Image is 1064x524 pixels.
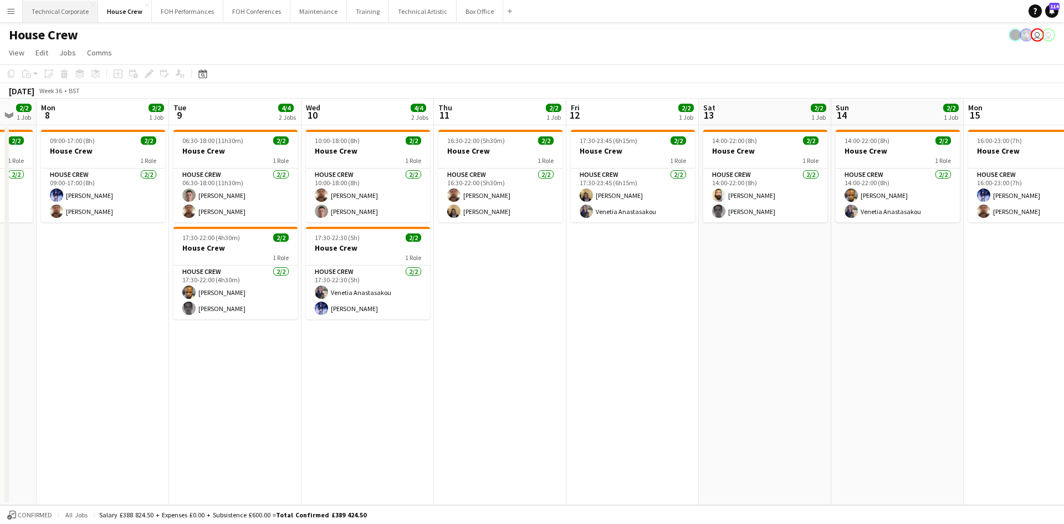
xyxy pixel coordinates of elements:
app-user-avatar: Krisztian PERM Vass [1020,28,1033,42]
span: 14:00-22:00 (8h) [845,136,889,145]
app-job-card: 06:30-18:00 (11h30m)2/2House Crew1 RoleHouse Crew2/206:30-18:00 (11h30m)[PERSON_NAME][PERSON_NAME] [173,130,298,222]
span: Thu [438,103,452,113]
app-job-card: 17:30-22:00 (4h30m)2/2House Crew1 RoleHouse Crew2/217:30-22:00 (4h30m)[PERSON_NAME][PERSON_NAME] [173,227,298,319]
span: 1 Role [273,253,289,262]
span: 17:30-22:30 (5h) [315,233,360,242]
div: 1 Job [811,113,826,121]
app-card-role: House Crew2/217:30-22:00 (4h30m)[PERSON_NAME][PERSON_NAME] [173,266,298,319]
span: Mon [968,103,983,113]
span: 16:30-22:00 (5h30m) [447,136,505,145]
button: Technical Artistic [389,1,457,22]
span: 10 [304,109,320,121]
a: Jobs [55,45,80,60]
span: 1 Role [802,156,819,165]
span: 13 [702,109,715,121]
span: 4/4 [411,104,426,112]
app-card-role: House Crew2/209:00-17:00 (8h)[PERSON_NAME][PERSON_NAME] [41,169,165,222]
app-job-card: 14:00-22:00 (8h)2/2House Crew1 RoleHouse Crew2/214:00-22:00 (8h)[PERSON_NAME][PERSON_NAME] [703,130,827,222]
app-user-avatar: Abby Hubbard [1031,28,1044,42]
span: 2/2 [671,136,686,145]
div: 1 Job [679,113,693,121]
span: 1 Role [538,156,554,165]
span: 16:00-23:00 (7h) [977,136,1022,145]
a: 114 [1045,4,1058,18]
span: Tue [173,103,186,113]
span: 1 Role [405,156,421,165]
h3: House Crew [703,146,827,156]
span: 2/2 [943,104,959,112]
app-card-role: House Crew2/214:00-22:00 (8h)[PERSON_NAME]Venetia Anastasakou [836,169,960,222]
a: Comms [83,45,116,60]
span: 1 Role [935,156,951,165]
span: View [9,48,24,58]
span: 8 [39,109,55,121]
span: 14 [834,109,849,121]
div: 1 Job [546,113,561,121]
div: BST [69,87,80,95]
button: Box Office [457,1,503,22]
span: 2/2 [935,136,951,145]
span: 2/2 [811,104,826,112]
div: Salary £388 824.50 + Expenses £0.00 + Subsistence £600.00 = [99,511,366,519]
span: 06:30-18:00 (11h30m) [182,136,243,145]
span: 2/2 [678,104,694,112]
span: 2/2 [406,233,421,242]
app-job-card: 09:00-17:00 (8h)2/2House Crew1 RoleHouse Crew2/209:00-17:00 (8h)[PERSON_NAME][PERSON_NAME] [41,130,165,222]
h3: House Crew [173,146,298,156]
app-job-card: 17:30-23:45 (6h15m)2/2House Crew1 RoleHouse Crew2/217:30-23:45 (6h15m)[PERSON_NAME]Venetia Anasta... [571,130,695,222]
span: 2/2 [149,104,164,112]
span: 11 [437,109,452,121]
app-job-card: 16:30-22:00 (5h30m)2/2House Crew1 RoleHouse Crew2/216:30-22:00 (5h30m)[PERSON_NAME][PERSON_NAME] [438,130,562,222]
span: 2/2 [141,136,156,145]
span: Wed [306,103,320,113]
span: Fri [571,103,580,113]
div: 14:00-22:00 (8h)2/2House Crew1 RoleHouse Crew2/214:00-22:00 (8h)[PERSON_NAME]Venetia Anastasakou [836,130,960,222]
span: 1 Role [670,156,686,165]
span: Sat [703,103,715,113]
span: All jobs [63,511,90,519]
div: 2 Jobs [279,113,296,121]
span: 2/2 [538,136,554,145]
span: 14:00-22:00 (8h) [712,136,757,145]
span: 1 Role [8,156,24,165]
button: Technical Corporate [23,1,98,22]
span: 2/2 [273,136,289,145]
app-card-role: House Crew2/214:00-22:00 (8h)[PERSON_NAME][PERSON_NAME] [703,169,827,222]
h3: House Crew [306,243,430,253]
span: 1 Role [405,253,421,262]
span: 17:30-22:00 (4h30m) [182,233,240,242]
span: Jobs [59,48,76,58]
span: 17:30-23:45 (6h15m) [580,136,637,145]
app-job-card: 17:30-22:30 (5h)2/2House Crew1 RoleHouse Crew2/217:30-22:30 (5h)Venetia Anastasakou[PERSON_NAME] [306,227,430,319]
h3: House Crew [173,243,298,253]
span: 12 [569,109,580,121]
span: 09:00-17:00 (8h) [50,136,95,145]
div: 2 Jobs [411,113,428,121]
h3: House Crew [836,146,960,156]
h1: House Crew [9,27,78,43]
app-card-role: House Crew2/217:30-23:45 (6h15m)[PERSON_NAME]Venetia Anastasakou [571,169,695,222]
span: 2/2 [803,136,819,145]
h3: House Crew [41,146,165,156]
span: 2/2 [273,233,289,242]
span: 2/2 [16,104,32,112]
app-card-role: House Crew2/217:30-22:30 (5h)Venetia Anastasakou[PERSON_NAME] [306,266,430,319]
app-user-avatar: Abby Hubbard [1042,28,1055,42]
h3: House Crew [438,146,562,156]
span: Sun [836,103,849,113]
span: 4/4 [278,104,294,112]
span: 10:00-18:00 (8h) [315,136,360,145]
button: FOH Performances [152,1,223,22]
div: 1 Job [17,113,31,121]
span: 2/2 [546,104,561,112]
app-card-role: House Crew2/216:30-22:00 (5h30m)[PERSON_NAME][PERSON_NAME] [438,169,562,222]
app-user-avatar: Gabrielle Barr [1009,28,1022,42]
div: 10:00-18:00 (8h)2/2House Crew1 RoleHouse Crew2/210:00-18:00 (8h)[PERSON_NAME][PERSON_NAME] [306,130,430,222]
